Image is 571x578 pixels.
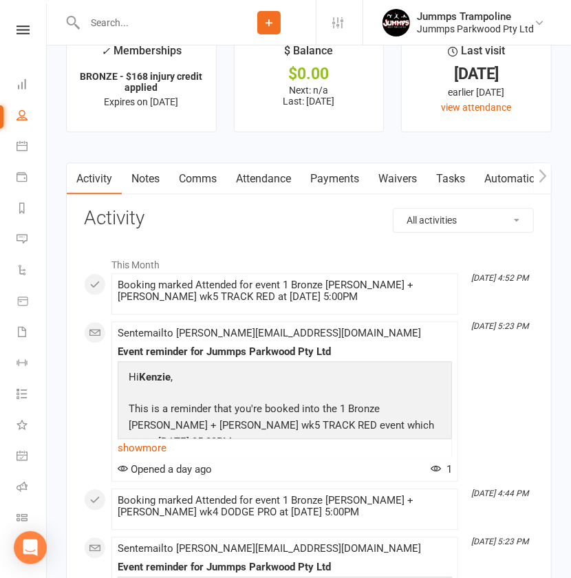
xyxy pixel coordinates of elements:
[17,504,47,535] a: Class kiosk mode
[414,85,539,100] div: earlier [DATE]
[169,163,226,195] a: Comms
[118,327,421,339] span: Sent email to [PERSON_NAME][EMAIL_ADDRESS][DOMAIN_NAME]
[448,42,505,67] div: Last visit
[383,9,410,36] img: thumb_image1698795904.png
[17,70,47,101] a: Dashboard
[17,163,47,194] a: Payments
[247,85,371,107] p: Next: n/a Last: [DATE]
[226,163,301,195] a: Attendance
[17,194,47,225] a: Reports
[139,371,171,383] strong: Kenzie
[84,250,534,272] li: This Month
[80,13,222,32] input: Search...
[80,71,202,93] strong: BRONZE - $168 injury credit applied
[104,96,178,107] span: Expires on [DATE]
[84,208,534,229] h3: Activity
[471,273,528,283] i: [DATE] 4:52 PM
[247,67,371,81] div: $0.00
[17,101,47,132] a: People
[101,42,182,67] div: Memberships
[122,163,169,195] a: Notes
[17,132,47,163] a: Calendar
[471,321,528,331] i: [DATE] 5:23 PM
[414,67,539,81] div: [DATE]
[101,45,110,58] i: ✓
[118,438,452,458] a: show more
[118,542,421,555] span: Sent email to [PERSON_NAME][EMAIL_ADDRESS][DOMAIN_NAME]
[118,463,212,475] span: Opened a day ago
[417,23,534,35] div: Jummps Parkwood Pty Ltd
[427,163,475,195] a: Tasks
[17,442,47,473] a: General attendance kiosk mode
[125,400,444,453] p: This is a reminder that you're booked into the 1 Bronze [PERSON_NAME] + [PERSON_NAME] wk5 TRACK R...
[17,473,47,504] a: Roll call kiosk mode
[17,287,47,318] a: Product Sales
[442,102,512,113] a: view attendance
[369,163,427,195] a: Waivers
[284,42,333,67] div: $ Balance
[118,495,452,518] div: Booking marked Attended for event 1 Bronze [PERSON_NAME] + [PERSON_NAME] wk4 DODGE PRO at [DATE] ...
[14,531,47,564] div: Open Intercom Messenger
[431,463,452,475] span: 1
[471,537,528,546] i: [DATE] 5:23 PM
[125,369,444,389] p: Hi ,
[301,163,369,195] a: Payments
[471,489,528,498] i: [DATE] 4:44 PM
[118,279,452,303] div: Booking marked Attended for event 1 Bronze [PERSON_NAME] + [PERSON_NAME] wk5 TRACK RED at [DATE] ...
[17,411,47,442] a: What's New
[417,10,534,23] div: Jummps Trampoline
[118,561,452,573] div: Event reminder for Jummps Parkwood Pty Ltd
[475,163,557,195] a: Automations
[118,346,452,358] div: Event reminder for Jummps Parkwood Pty Ltd
[67,163,122,195] a: Activity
